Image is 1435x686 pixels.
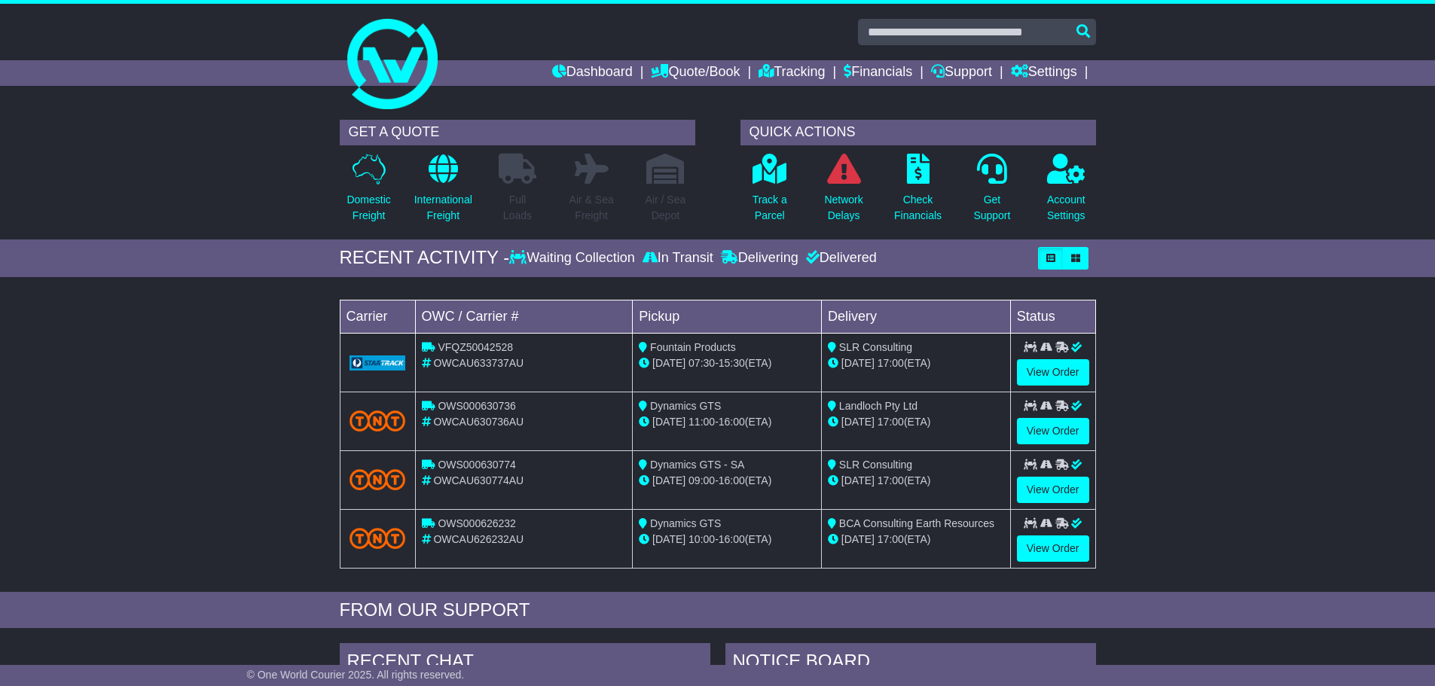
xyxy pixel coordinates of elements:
[438,459,516,471] span: OWS000630774
[719,416,745,428] span: 16:00
[639,355,815,371] div: - (ETA)
[725,643,1096,684] div: NOTICE BOARD
[824,192,863,224] p: Network Delays
[350,469,406,489] img: TNT_Domestic.png
[347,192,390,224] p: Domestic Freight
[753,192,787,224] p: Track a Parcel
[893,153,942,232] a: CheckFinancials
[438,400,516,412] span: OWS000630736
[839,400,917,412] span: Landloch Pty Ltd
[821,300,1010,333] td: Delivery
[740,120,1096,145] div: QUICK ACTIONS
[844,60,912,86] a: Financials
[719,533,745,545] span: 16:00
[646,192,686,224] p: Air / Sea Depot
[350,528,406,548] img: TNT_Domestic.png
[346,153,391,232] a: DomesticFreight
[878,416,904,428] span: 17:00
[350,355,406,370] img: GetCarrierServiceLogo
[973,192,1010,224] p: Get Support
[247,669,465,681] span: © One World Courier 2025. All rights reserved.
[509,250,638,267] div: Waiting Collection
[350,410,406,431] img: TNT_Domestic.png
[1017,359,1089,386] a: View Order
[878,474,904,486] span: 17:00
[639,250,717,267] div: In Transit
[719,357,745,369] span: 15:30
[415,300,633,333] td: OWC / Carrier #
[828,414,1004,430] div: (ETA)
[878,357,904,369] span: 17:00
[652,357,685,369] span: [DATE]
[340,300,415,333] td: Carrier
[841,357,875,369] span: [DATE]
[823,153,863,232] a: NetworkDelays
[652,474,685,486] span: [DATE]
[841,533,875,545] span: [DATE]
[931,60,992,86] a: Support
[719,474,745,486] span: 16:00
[552,60,633,86] a: Dashboard
[828,473,1004,489] div: (ETA)
[438,341,513,353] span: VFQZ50042528
[688,357,715,369] span: 07:30
[650,341,736,353] span: Fountain Products
[639,532,815,547] div: - (ETA)
[1017,477,1089,503] a: View Order
[633,300,822,333] td: Pickup
[652,416,685,428] span: [DATE]
[650,459,744,471] span: Dynamics GTS - SA
[1046,153,1086,232] a: AccountSettings
[639,473,815,489] div: - (ETA)
[438,517,516,529] span: OWS000626232
[414,153,473,232] a: InternationalFreight
[1017,535,1089,562] a: View Order
[340,599,1096,621] div: FROM OUR SUPPORT
[639,414,815,430] div: - (ETA)
[828,355,1004,371] div: (ETA)
[414,192,472,224] p: International Freight
[839,517,994,529] span: BCA Consulting Earth Resources
[894,192,942,224] p: Check Financials
[340,643,710,684] div: RECENT CHAT
[650,517,721,529] span: Dynamics GTS
[839,459,912,471] span: SLR Consulting
[569,192,614,224] p: Air & Sea Freight
[1011,60,1077,86] a: Settings
[1017,418,1089,444] a: View Order
[802,250,877,267] div: Delivered
[717,250,802,267] div: Delivering
[688,533,715,545] span: 10:00
[759,60,825,86] a: Tracking
[1047,192,1085,224] p: Account Settings
[752,153,788,232] a: Track aParcel
[688,416,715,428] span: 11:00
[433,416,524,428] span: OWCAU630736AU
[839,341,912,353] span: SLR Consulting
[340,120,695,145] div: GET A QUOTE
[688,474,715,486] span: 09:00
[652,533,685,545] span: [DATE]
[433,533,524,545] span: OWCAU626232AU
[878,533,904,545] span: 17:00
[340,247,510,269] div: RECENT ACTIVITY -
[841,474,875,486] span: [DATE]
[841,416,875,428] span: [DATE]
[828,532,1004,547] div: (ETA)
[651,60,740,86] a: Quote/Book
[972,153,1011,232] a: GetSupport
[499,192,536,224] p: Full Loads
[650,400,721,412] span: Dynamics GTS
[433,357,524,369] span: OWCAU633737AU
[433,474,524,486] span: OWCAU630774AU
[1010,300,1095,333] td: Status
